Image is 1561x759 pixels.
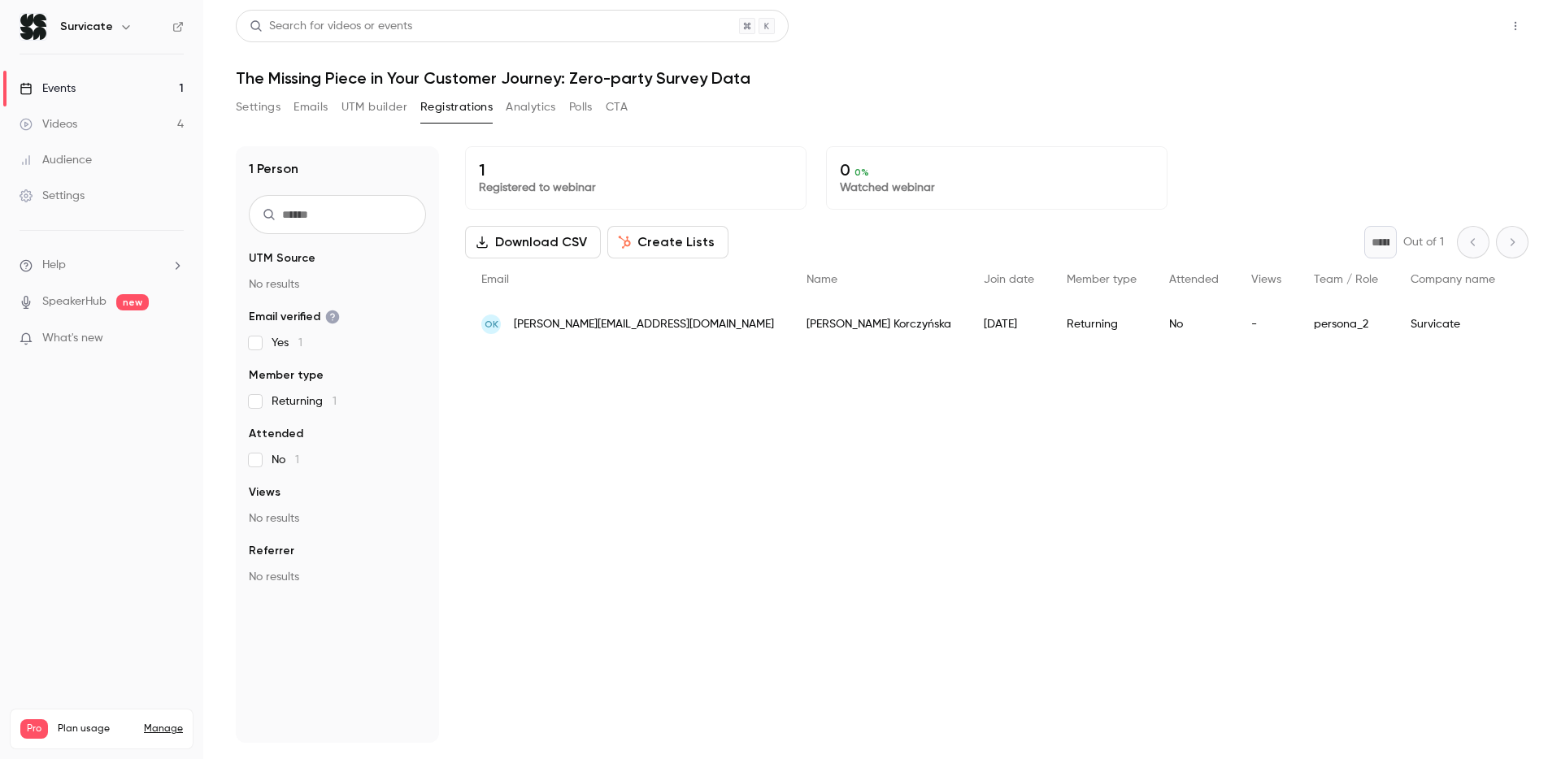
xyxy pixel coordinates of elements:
span: 1 [298,337,302,349]
span: Member type [249,367,324,384]
button: Create Lists [607,226,728,258]
div: [PERSON_NAME] Korczyńska [790,301,967,347]
span: What's new [42,330,103,347]
span: Member type [1067,274,1137,285]
button: Analytics [506,94,556,120]
span: 1 [295,454,299,466]
span: Email verified [249,309,340,325]
div: [DATE] [967,301,1050,347]
span: Yes [272,335,302,351]
span: Team / Role [1314,274,1378,285]
div: Search for videos or events [250,18,412,35]
p: 1 [479,160,793,180]
p: No results [249,510,426,527]
span: 0 % [854,167,869,178]
span: Name [807,274,837,285]
span: Plan usage [58,722,134,735]
div: - [1235,301,1298,347]
span: Company name [1411,274,1495,285]
iframe: Noticeable Trigger [164,332,184,346]
span: Help [42,257,66,274]
div: Settings [20,188,85,204]
button: CTA [606,94,628,120]
li: help-dropdown-opener [20,257,184,274]
a: Manage [144,722,183,735]
span: UTM Source [249,250,315,267]
span: Pro [20,719,48,739]
p: No results [249,276,426,293]
span: Returning [272,393,337,410]
p: No results [249,569,426,585]
span: Join date [984,274,1034,285]
span: Attended [249,426,303,442]
span: [PERSON_NAME][EMAIL_ADDRESS][DOMAIN_NAME] [514,316,774,333]
section: facet-groups [249,250,426,585]
span: Attended [1169,274,1219,285]
button: Emails [294,94,328,120]
span: No [272,452,299,468]
h6: Survicate [60,19,113,35]
div: No [1153,301,1235,347]
h1: 1 Person [249,159,298,179]
div: Events [20,80,76,97]
span: Views [249,484,280,501]
button: Settings [236,94,280,120]
div: Survicate [1394,301,1511,347]
button: Share [1425,10,1489,42]
a: SpeakerHub [42,293,107,310]
span: 1 [333,396,337,407]
p: Out of 1 [1403,234,1444,250]
span: Views [1251,274,1281,285]
div: Returning [1050,301,1153,347]
span: OK [485,317,498,332]
h1: The Missing Piece in Your Customer Journey: Zero-party Survey Data [236,68,1528,88]
span: Referrer [249,543,294,559]
button: Download CSV [465,226,601,258]
p: Registered to webinar [479,180,793,196]
p: 0 [840,160,1154,180]
button: UTM builder [341,94,407,120]
button: Registrations [420,94,493,120]
p: Watched webinar [840,180,1154,196]
span: new [116,294,149,310]
span: Email [481,274,509,285]
div: Videos [20,116,77,132]
div: persona_2 [1298,301,1394,347]
img: Survicate [20,14,46,40]
div: Audience [20,152,92,168]
button: Polls [569,94,593,120]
